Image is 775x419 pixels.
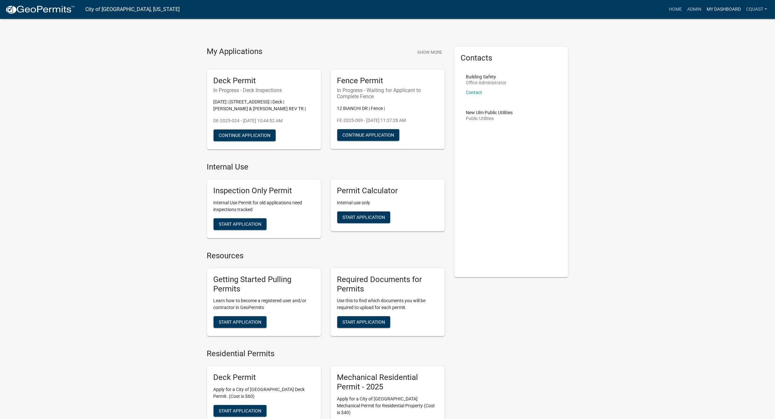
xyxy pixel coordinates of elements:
[337,105,438,112] p: 12 BIANCHI DR | Fence |
[214,99,314,112] p: [DATE] | [STREET_ADDRESS] | Deck | [PERSON_NAME] & [PERSON_NAME] REV TR |
[214,117,314,124] p: DE-2025-024 - [DATE] 10:44:52 AM
[214,186,314,196] h5: Inspection Only Permit
[461,53,562,63] h5: Contacts
[743,3,770,16] a: cquast
[704,3,743,16] a: My Dashboard
[415,47,445,58] button: Show More
[342,319,385,325] span: Start Application
[337,275,438,294] h5: Required Documents for Permits
[85,4,180,15] a: City of [GEOGRAPHIC_DATA], [US_STATE]
[219,408,261,413] span: Start Application
[214,405,267,417] button: Start Application
[214,87,314,93] h6: In Progress - Deck Inspections
[342,215,385,220] span: Start Application
[214,386,314,400] p: Apply for a City of [GEOGRAPHIC_DATA] Deck Permit. (Cost is $60)
[466,80,507,85] p: Office Administrator
[219,222,261,227] span: Start Application
[337,373,438,392] h5: Mechanical Residential Permit - 2025
[214,218,267,230] button: Start Application
[214,199,314,213] p: Internal Use Permit for old applications need inspections tracked
[214,129,276,141] button: Continue Application
[219,319,261,325] span: Start Application
[207,47,263,57] h4: My Applications
[466,90,482,95] a: Contact
[337,117,438,124] p: FE-2025-069 - [DATE] 11:37:28 AM
[466,116,513,121] p: Public Utilities
[466,110,513,115] p: New Ulm Public Utilities
[207,349,445,358] h4: Residential Permits
[337,76,438,86] h5: Fence Permit
[214,316,267,328] button: Start Application
[207,251,445,261] h4: Resources
[214,297,314,311] p: Learn how to become a registered user and/or contractor in GeoPermits
[666,3,685,16] a: Home
[337,211,390,223] button: Start Application
[685,3,704,16] a: Admin
[337,186,438,196] h5: Permit Calculator
[337,129,399,141] button: Continue Application
[337,316,390,328] button: Start Application
[337,199,438,206] p: Internal use only
[337,396,438,416] p: Apply for a City of [GEOGRAPHIC_DATA] Mechanical Permit for Residential Property (Cost is $40)
[466,74,507,79] p: Building Safety
[214,76,314,86] h5: Deck Permit
[337,87,438,100] h6: In Progress - Waiting for Applicant to Complete Fence
[337,297,438,311] p: Use this to find which documents you will be required to upload for each permit.
[207,162,445,172] h4: Internal Use
[214,373,314,382] h5: Deck Permit
[214,275,314,294] h5: Getting Started Pulling Permits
